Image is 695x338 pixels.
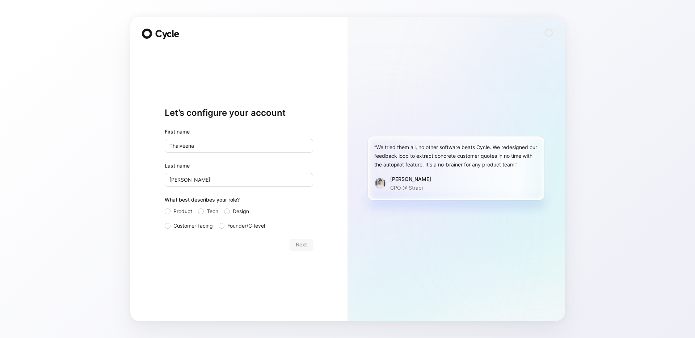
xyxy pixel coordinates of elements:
span: Design [233,207,249,216]
div: [PERSON_NAME] [390,175,431,183]
span: Customer-facing [173,221,213,230]
div: “We tried them all, no other software beats Cycle. We redesigned our feedback loop to extract con... [374,143,538,169]
input: Doe [165,173,313,187]
h1: Let’s configure your account [165,107,313,119]
span: Tech [207,207,218,216]
label: Last name [165,161,313,170]
span: Product [173,207,192,216]
div: First name [165,127,313,136]
span: Founder/C-level [227,221,265,230]
p: CPO @ Strapi [390,183,431,192]
input: John [165,139,313,153]
div: What best describes your role? [165,195,313,207]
